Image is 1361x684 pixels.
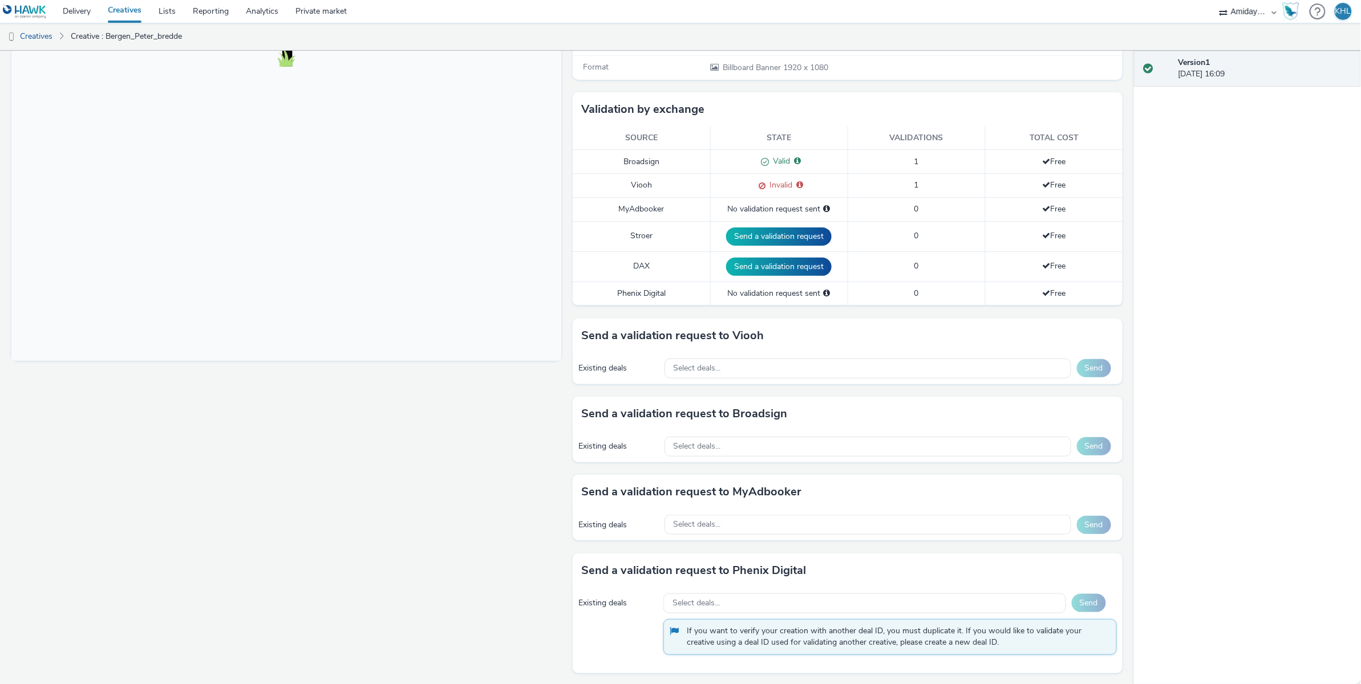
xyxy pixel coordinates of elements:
span: Select deals... [674,520,721,530]
th: Validations [848,127,985,150]
button: Send a validation request [726,227,832,246]
span: Select deals... [674,442,721,451]
div: [DATE] 16:09 [1178,57,1352,80]
a: Hawk Academy [1282,2,1304,21]
span: Billboard Banner [723,62,783,73]
span: 0 [914,203,919,214]
h3: Send a validation request to Phenix Digital [581,562,806,579]
strong: Version 1 [1178,57,1210,68]
div: Existing deals [578,441,659,452]
span: Valid [769,156,790,166]
th: Total cost [985,127,1123,150]
span: Free [1043,260,1066,271]
th: State [710,127,848,150]
span: Invalid [765,180,792,190]
span: Select deals... [674,364,721,373]
img: dooh [6,31,17,43]
span: Free [1043,156,1066,167]
div: No validation request sent [716,203,842,215]
td: Viooh [573,174,710,198]
span: 1920 x 1080 [722,62,828,73]
span: 0 [914,260,919,271]
div: Please select a deal below and click on Send to send a validation request to MyAdbooker. [824,203,831,215]
span: If you want to verify your creation with another deal ID, you must duplicate it. If you would lik... [687,625,1105,649]
button: Send [1072,594,1106,612]
h3: Send a validation request to Viooh [581,327,764,344]
button: Send [1077,359,1111,377]
img: Hawk Academy [1282,2,1299,21]
th: Source [573,127,710,150]
span: Select deals... [673,598,720,608]
span: Format [583,62,609,72]
td: DAX [573,251,710,282]
div: Existing deals [578,363,659,374]
div: KHL [1335,3,1351,20]
span: Free [1043,288,1066,299]
img: undefined Logo [3,5,47,19]
div: Existing deals [578,597,658,609]
div: Please select a deal below and click on Send to send a validation request to Phenix Digital. [824,288,831,299]
h3: Validation by exchange [581,101,704,118]
span: Free [1043,230,1066,241]
td: MyAdbooker [573,198,710,221]
div: No validation request sent [716,288,842,299]
div: Existing deals [578,519,659,531]
span: 1 [914,180,919,190]
img: Advertisement preview [179,35,371,142]
span: Free [1043,203,1066,214]
span: 1 [914,156,919,167]
span: 0 [914,288,919,299]
h3: Send a validation request to MyAdbooker [581,483,801,500]
span: 0 [914,230,919,241]
span: Free [1043,180,1066,190]
td: Stroer [573,221,710,251]
button: Send a validation request [726,258,832,276]
h3: Send a validation request to Broadsign [581,405,787,422]
td: Phenix Digital [573,282,710,305]
button: Send [1077,437,1111,455]
button: Send [1077,516,1111,534]
a: Creative : Bergen_Peter_bredde [65,23,188,50]
td: Broadsign [573,150,710,174]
